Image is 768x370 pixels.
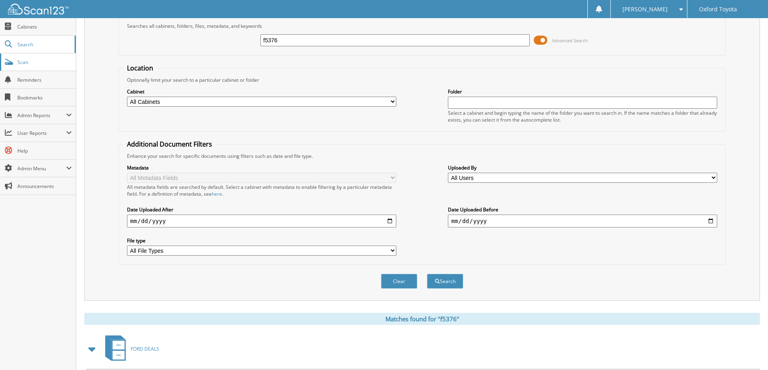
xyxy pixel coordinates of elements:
[123,76,721,83] div: Optionally limit your search to a particular cabinet or folder
[8,4,69,14] img: scan123-logo-white.svg
[123,23,721,29] div: Searches all cabinets, folders, files, metadata, and keywords
[381,274,417,289] button: Clear
[131,345,159,352] span: FORD DEALS
[17,94,72,101] span: Bookmarks
[17,23,72,30] span: Cabinets
[127,164,396,171] label: Metadata
[448,206,717,213] label: Date Uploaded Before
[448,88,717,95] label: Folder
[212,190,222,197] a: here
[127,237,396,244] label: File type
[427,274,463,289] button: Search
[17,41,71,48] span: Search
[127,184,396,197] div: All metadata fields are searched by default. Select a cabinet with metadata to enable filtering b...
[123,140,216,149] legend: Additional Document Filters
[84,313,760,325] div: Matches found for "f5376"
[622,7,668,12] span: [PERSON_NAME]
[448,164,717,171] label: Uploaded By
[17,130,66,136] span: User Reports
[17,59,72,66] span: Scan
[127,206,396,213] label: Date Uploaded After
[17,112,66,119] span: Admin Reports
[699,7,737,12] span: Oxford Toyota
[552,37,588,43] span: Advanced Search
[448,215,717,227] input: end
[100,333,159,365] a: FORD DEALS
[123,153,721,159] div: Enhance your search for specific documents using filters such as date and file type.
[17,165,66,172] span: Admin Menu
[17,76,72,83] span: Reminders
[448,110,717,123] div: Select a cabinet and begin typing the name of the folder you want to search in. If the name match...
[127,88,396,95] label: Cabinet
[17,183,72,190] span: Announcements
[127,215,396,227] input: start
[17,147,72,154] span: Help
[123,64,157,72] legend: Location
